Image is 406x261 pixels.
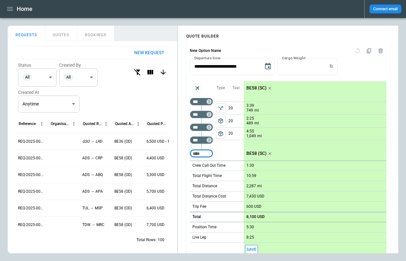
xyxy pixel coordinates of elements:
[330,63,333,69] p: lb
[129,46,170,59] button: New request
[19,122,36,126] div: Reference
[18,189,45,194] p: REQ-2025-000248
[257,183,262,189] p: mi
[137,237,156,243] p: Total Rows:
[375,45,386,57] span: Delete quote option
[114,189,132,194] p: BE58 (OD)
[217,130,224,137] span: package_2
[246,204,261,209] p: 600 USD
[246,85,267,91] p: BE58 (SC)
[146,68,154,76] svg: Columns
[246,133,256,139] p: 1,049
[192,235,206,240] p: Live Leg
[257,133,262,139] p: mi
[158,237,164,243] p: 100
[216,85,225,91] p: Type
[246,103,254,108] p: 3:39
[246,184,256,189] p: 2,287
[70,120,78,128] button: Organisation column menu
[82,172,103,178] p: ADS → ABQ
[246,225,254,230] p: 5:30
[216,116,225,126] span: Type of sector
[17,5,32,13] h1: Home
[192,215,201,219] h6: Total
[18,139,45,144] p: REQ-2025-000251
[192,173,222,179] p: Total Flight Time
[282,55,305,61] label: Cargo Weight
[190,123,213,131] div: Too short
[190,45,221,57] h6: New Option Name
[134,120,142,128] button: Quoted Aircraft column menu
[82,206,103,211] p: TUL → MSP
[192,183,217,189] p: Total Distance
[217,118,224,124] span: package_2
[192,83,202,93] span: Aircraft selection
[228,128,244,140] p: 20
[83,122,102,126] div: Quoted Route
[261,60,274,73] button: Choose date, selected date is Aug 10, 2025
[146,189,164,194] p: 5,700 USD
[146,206,164,211] p: 6,400 USD
[82,156,103,161] p: ADS → CRP
[18,156,45,161] p: REQ-2025-000250
[244,81,386,257] div: scrollable content
[246,129,254,134] p: 4:55
[246,151,267,156] p: BE58 (SC)
[18,62,57,68] label: Status
[18,172,45,178] p: REQ-2025-000249
[190,136,213,144] div: Too short
[45,26,77,41] button: QUOTES
[146,139,188,144] p: 6,500 USD - 11,300 USD
[18,96,80,113] div: Anytime
[146,172,164,178] p: 5,300 USD
[147,122,166,126] div: Quoted Price
[216,116,225,126] button: left aligned
[114,172,132,178] p: BE58 (OD)
[146,222,164,228] p: 7,700 USD
[192,204,206,209] p: Trip Fee
[77,26,114,41] button: BOOKINGS
[190,111,213,118] div: Too short
[194,55,221,61] label: Departure time
[82,189,103,194] p: ADS → APA
[18,222,45,228] p: REQ-2025-000246
[254,121,259,126] p: mi
[246,215,265,219] p: 8,100 USD
[82,222,104,228] p: TDW → MRC
[246,121,253,126] p: 489
[18,89,80,96] label: Created At
[18,206,45,211] p: REQ-2025-000247
[216,103,225,113] button: left aligned
[216,103,225,113] span: Type of sector
[228,102,244,114] p: 20
[192,163,225,168] p: Crew Call Out Time
[246,163,254,168] p: 1:30
[192,224,216,230] p: Position Time
[64,74,73,80] span: All
[102,120,110,128] button: Quoted Route column menu
[159,68,167,76] svg: Export
[246,235,254,240] p: 8:25
[146,156,164,161] p: 4,400 USD
[233,85,240,91] p: Taxi
[114,139,132,144] p: BE36 (OD)
[246,173,256,178] p: 10:59
[190,98,213,105] div: Too short
[114,222,132,228] p: BE58 (OD)
[228,115,244,127] p: 20
[166,120,174,128] button: Quoted Price column menu
[134,68,141,76] svg: Clear Filters
[190,150,213,157] div: Too short
[352,45,363,57] span: Reset quote option
[216,129,225,139] button: left aligned
[363,45,375,57] span: Duplicate quote option
[246,108,253,113] p: 749
[254,108,259,113] p: mi
[22,74,32,80] span: All
[192,194,226,199] p: Total Distance Cost
[51,122,70,126] div: Organisation
[115,122,134,126] div: Quoted Aircraft
[179,27,227,42] h4: QUOTE BUILDER
[246,116,254,121] p: 2:25
[245,245,258,254] button: Save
